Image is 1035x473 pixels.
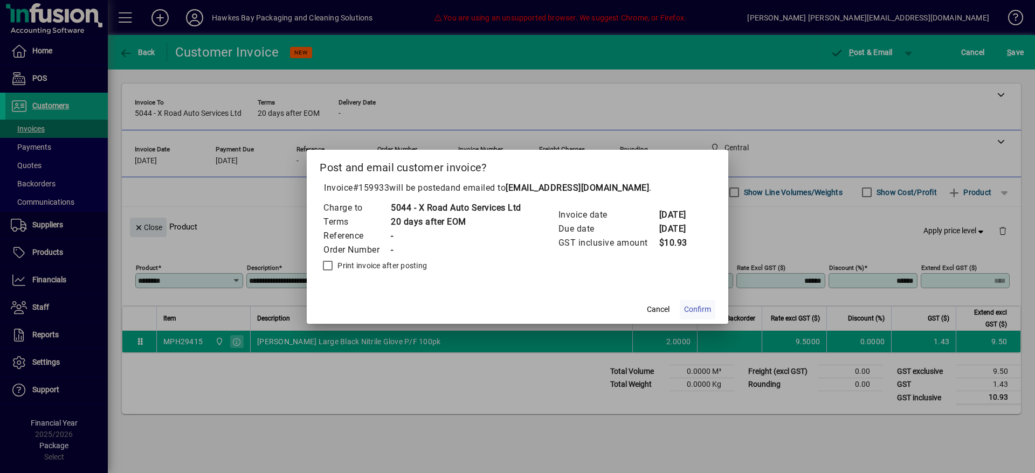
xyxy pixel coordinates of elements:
td: Invoice date [558,208,659,222]
span: Cancel [647,304,670,315]
td: Reference [323,229,390,243]
label: Print invoice after posting [335,260,427,271]
span: and emailed to [445,183,649,193]
p: Invoice will be posted . [320,182,715,194]
b: [EMAIL_ADDRESS][DOMAIN_NAME] [506,183,649,193]
td: Due date [558,222,659,236]
td: 5044 - X Road Auto Services Ltd [390,201,521,215]
td: Charge to [323,201,390,215]
td: 20 days after EOM [390,215,521,229]
td: - [390,243,521,257]
span: #159933 [353,183,390,193]
td: [DATE] [659,222,702,236]
td: Order Number [323,243,390,257]
button: Confirm [680,300,715,319]
h2: Post and email customer invoice? [307,150,728,181]
span: Confirm [684,304,711,315]
td: $10.93 [659,236,702,250]
td: Terms [323,215,390,229]
td: [DATE] [659,208,702,222]
td: GST inclusive amount [558,236,659,250]
td: - [390,229,521,243]
button: Cancel [641,300,675,319]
